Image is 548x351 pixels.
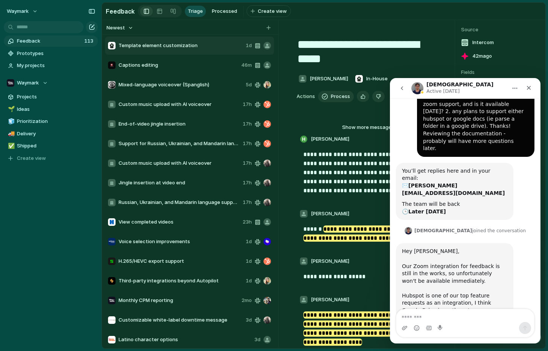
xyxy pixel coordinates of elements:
span: Jingle insertion at video end [119,179,240,187]
a: Feedback113 [4,35,98,47]
span: Latino character options [119,336,251,343]
span: 17h [243,120,252,128]
span: Waymark [17,79,39,87]
span: Template element customization [119,42,243,49]
span: Processed [212,8,237,15]
a: 🚚Delivery [4,128,98,139]
span: Support for Russian, Ukrainian, and Mandarin languages [119,140,240,147]
span: Captions editing [119,61,238,69]
span: [PERSON_NAME] [310,75,348,83]
button: Show more messages [323,123,413,132]
button: Newest [105,23,134,33]
a: Prototypes [4,48,98,59]
span: Actions [297,93,315,100]
span: 17h [243,179,252,187]
a: ✅Shipped [4,140,98,152]
span: 23h [243,218,252,226]
button: Delete [372,91,385,102]
div: 🧊 [8,117,13,126]
span: 46m [241,61,252,69]
button: Waymark [3,5,42,17]
span: [PERSON_NAME] [311,296,349,303]
span: Voice selection improvements [119,238,243,245]
span: Create view [258,8,287,15]
button: Create view [247,5,291,17]
span: Prioritization [17,118,95,125]
span: 1d [246,42,252,49]
span: Prototypes [17,50,95,57]
span: Ideas [17,106,95,113]
span: 5d [246,81,252,89]
span: 17h [243,199,252,206]
a: 🧊Prioritization [4,116,98,127]
span: 1d [246,277,252,285]
span: 3d [246,316,252,324]
span: 1d [246,258,252,265]
button: Waymark [4,77,98,89]
span: Create view [17,155,46,162]
span: Custom music upload with AI voiceover [119,101,240,108]
iframe: Intercom live chat [390,78,540,343]
span: Feedback [17,37,82,45]
span: [PERSON_NAME] [311,258,349,265]
span: H.265/HEVC export support [119,258,243,265]
span: 1d [246,238,252,245]
a: 🌱Ideas [4,104,98,115]
span: Customizable white-label downtime message [119,316,243,324]
div: 🌱 [8,105,13,113]
span: 2mo [242,297,252,304]
div: ✅ [8,142,13,150]
a: My projects [4,60,98,71]
a: Processed [209,6,240,17]
div: 🚚 [8,129,13,138]
span: Monthly CPM reporting [119,297,239,304]
span: Source [461,26,539,34]
button: Process [318,91,354,102]
span: View completed videos [119,218,240,226]
h2: Feedback [106,7,135,16]
button: In-House [353,73,390,85]
a: Projects [4,91,98,103]
span: Delivery [17,130,95,138]
span: Triage [188,8,203,15]
span: Projects [17,93,95,101]
button: ✅ [7,142,14,150]
span: My projects [17,62,95,69]
span: 17h [243,159,252,167]
span: 113 [84,37,95,45]
a: Intercom [461,37,539,48]
span: In-House [366,75,388,83]
button: 🧊 [7,118,14,125]
span: Russian, Ukrainian, and Mandarin language support [119,199,240,206]
button: Create view [4,153,98,164]
span: 17h [243,101,252,108]
span: Fields [461,69,539,76]
button: [PERSON_NAME] [297,73,350,85]
span: 17h [243,140,252,147]
span: Newest [107,24,125,32]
